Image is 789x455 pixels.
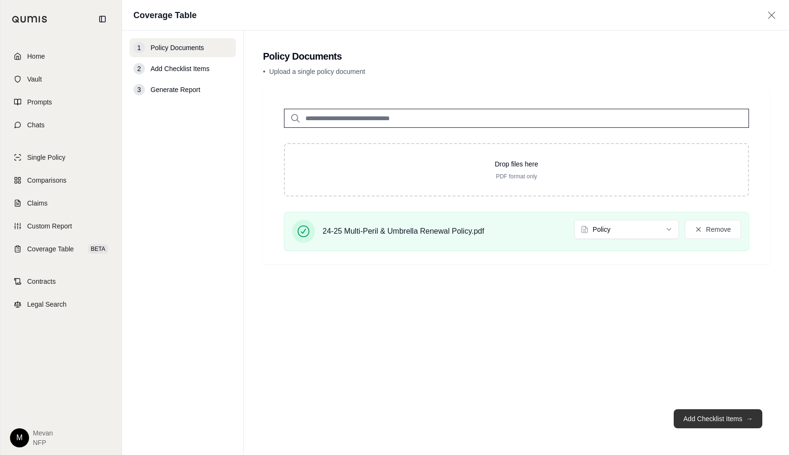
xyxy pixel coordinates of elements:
[6,170,116,191] a: Comparisons
[300,173,733,180] p: PDF format only
[6,92,116,113] a: Prompts
[6,147,116,168] a: Single Policy
[6,271,116,292] a: Contracts
[6,216,116,237] a: Custom Report
[151,85,200,94] span: Generate Report
[263,68,265,75] span: •
[685,220,741,239] button: Remove
[6,238,116,259] a: Coverage TableBETA
[133,42,145,53] div: 1
[33,438,53,447] span: NFP
[133,84,145,95] div: 3
[27,300,67,309] span: Legal Search
[6,193,116,214] a: Claims
[88,244,108,254] span: BETA
[6,294,116,315] a: Legal Search
[27,198,48,208] span: Claims
[27,74,42,84] span: Vault
[151,43,204,52] span: Policy Documents
[33,428,53,438] span: Mevan
[27,244,74,254] span: Coverage Table
[27,221,72,231] span: Custom Report
[27,153,65,162] span: Single Policy
[10,428,29,447] div: M
[269,68,365,75] span: Upload a single policy document
[674,409,762,428] button: Add Checklist Items→
[133,9,197,22] h1: Coverage Table
[6,114,116,135] a: Chats
[746,414,753,424] span: →
[27,120,45,130] span: Chats
[95,11,110,27] button: Collapse sidebar
[300,159,733,169] p: Drop files here
[27,277,56,286] span: Contracts
[6,69,116,90] a: Vault
[151,64,210,73] span: Add Checklist Items
[27,52,45,61] span: Home
[12,16,48,23] img: Qumis Logo
[27,176,66,185] span: Comparisons
[6,46,116,67] a: Home
[27,97,52,107] span: Prompts
[133,63,145,74] div: 2
[263,50,770,63] h2: Policy Documents
[323,226,484,237] span: 24-25 Multi-Peril & Umbrella Renewal Policy.pdf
